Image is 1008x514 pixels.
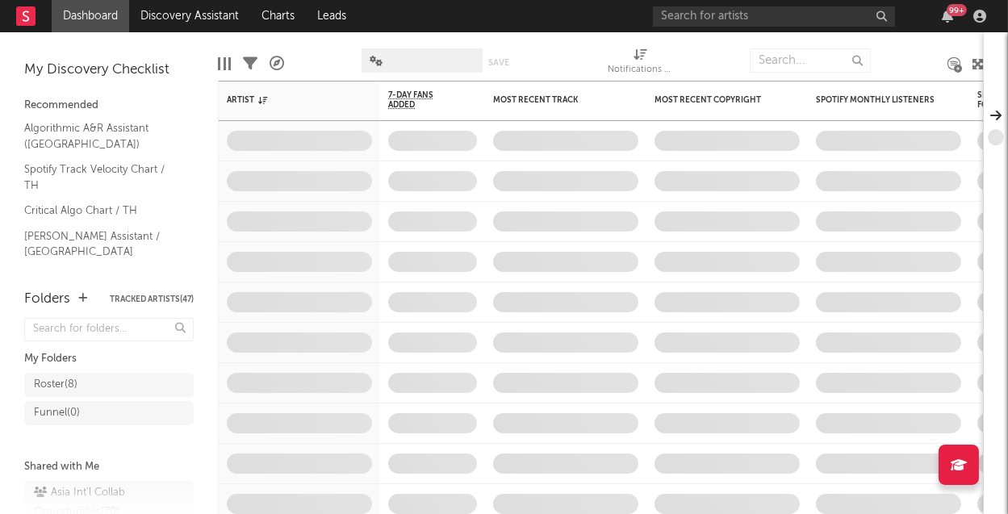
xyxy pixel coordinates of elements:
div: My Folders [24,349,194,369]
div: My Discovery Checklist [24,61,194,80]
div: Spotify Monthly Listeners [816,95,937,105]
a: Algorithmic A&R Assistant ([GEOGRAPHIC_DATA]) [24,119,178,153]
div: Edit Columns [218,40,231,87]
a: Roster(8) [24,373,194,397]
a: Spotify Track Velocity Chart / TH [24,161,178,194]
div: Roster ( 8 ) [34,375,77,395]
div: Filters [243,40,257,87]
span: 7-Day Fans Added [388,90,453,110]
div: Shared with Me [24,458,194,477]
a: [PERSON_NAME] Assistant / [GEOGRAPHIC_DATA] [24,228,178,261]
div: Artist [227,95,348,105]
div: Folders [24,290,70,309]
div: Notifications (Artist) [609,61,673,80]
input: Search... [750,48,871,73]
div: Notifications (Artist) [609,40,673,87]
a: Critical Algo Chart / TH [24,202,178,219]
div: 99 + [947,4,967,16]
div: Most Recent Track [493,95,614,105]
div: Most Recent Copyright [655,95,776,105]
div: A&R Pipeline [270,40,284,87]
button: Save [488,58,509,67]
button: Tracked Artists(47) [110,295,194,303]
button: 99+ [942,10,953,23]
a: Funnel(0) [24,401,194,425]
div: Funnel ( 0 ) [34,403,80,423]
div: Recommended [24,96,194,115]
input: Search for artists [653,6,895,27]
input: Search for folders... [24,318,194,341]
